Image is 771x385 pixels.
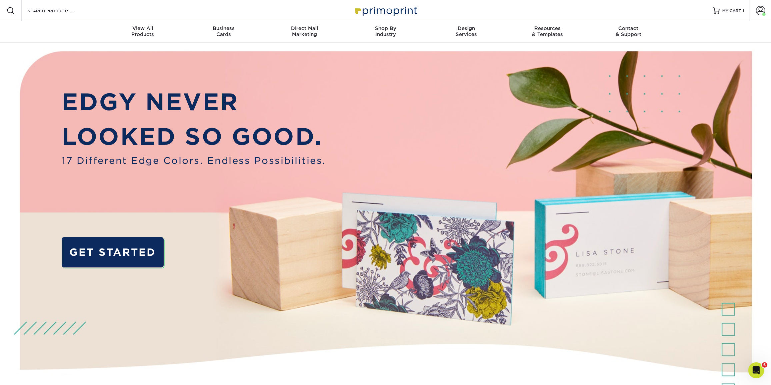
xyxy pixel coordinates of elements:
p: LOOKED SO GOOD. [62,119,326,154]
div: Marketing [264,25,345,37]
span: Shop By [345,25,426,31]
div: Cards [183,25,264,37]
span: 1 [743,8,744,13]
a: Shop ByIndustry [345,21,426,43]
p: EDGY NEVER [62,85,326,119]
a: View AllProducts [102,21,183,43]
img: Primoprint [352,3,419,18]
a: BusinessCards [183,21,264,43]
span: 17 Different Edge Colors. Endless Possibilities. [62,154,326,168]
span: 6 [762,362,767,368]
div: Products [102,25,183,37]
iframe: Intercom live chat [748,362,764,378]
div: Industry [345,25,426,37]
a: DesignServices [426,21,507,43]
span: Resources [507,25,588,31]
a: Contact& Support [588,21,669,43]
span: MY CART [722,8,741,14]
div: & Templates [507,25,588,37]
span: Business [183,25,264,31]
span: View All [102,25,183,31]
div: & Support [588,25,669,37]
a: GET STARTED [62,237,164,267]
span: Direct Mail [264,25,345,31]
div: Services [426,25,507,37]
a: Direct MailMarketing [264,21,345,43]
span: Design [426,25,507,31]
input: SEARCH PRODUCTS..... [27,7,92,15]
span: Contact [588,25,669,31]
a: Resources& Templates [507,21,588,43]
